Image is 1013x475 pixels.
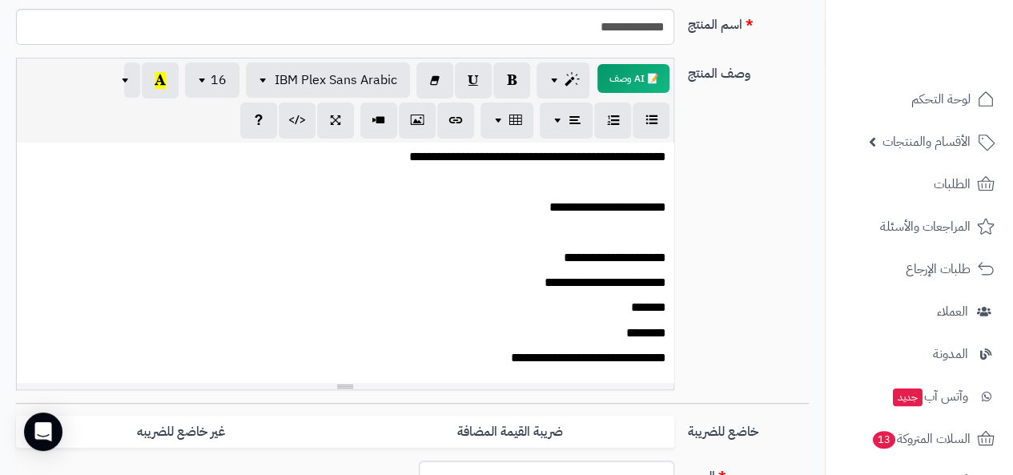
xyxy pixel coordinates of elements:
[681,9,815,34] label: اسم المنتج
[681,58,815,83] label: وصف المنتج
[24,413,62,451] div: Open Intercom Messenger
[871,428,971,450] span: السلات المتروكة
[872,430,897,449] span: 13
[835,377,1003,416] a: وآتس آبجديد
[211,70,227,90] span: 16
[835,335,1003,373] a: المدونة
[933,343,968,365] span: المدونة
[16,416,345,449] label: غير خاضع للضريبه
[835,165,1003,203] a: الطلبات
[904,12,998,46] img: logo-2.png
[185,62,239,98] button: 16
[275,70,397,90] span: IBM Plex Sans Arabic
[906,258,971,280] span: طلبات الإرجاع
[835,250,1003,288] a: طلبات الإرجاع
[345,416,674,449] label: ضريبة القيمة المضافة
[835,207,1003,246] a: المراجعات والأسئلة
[835,420,1003,458] a: السلات المتروكة13
[597,64,669,93] button: 📝 AI وصف
[835,80,1003,119] a: لوحة التحكم
[835,292,1003,331] a: العملاء
[937,300,968,323] span: العملاء
[911,88,971,111] span: لوحة التحكم
[681,416,815,441] label: خاضع للضريبة
[893,388,923,406] span: جديد
[880,215,971,238] span: المراجعات والأسئلة
[891,385,968,408] span: وآتس آب
[246,62,410,98] button: IBM Plex Sans Arabic
[934,173,971,195] span: الطلبات
[882,131,971,153] span: الأقسام والمنتجات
